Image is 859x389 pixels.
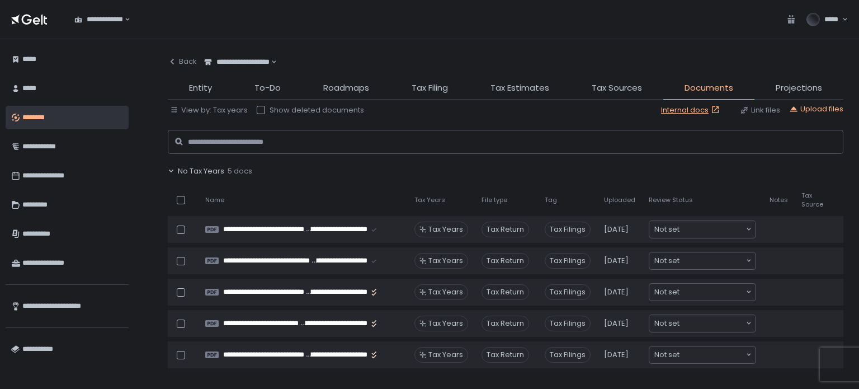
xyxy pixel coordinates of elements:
div: Tax Return [482,347,529,363]
span: Not set [654,287,679,298]
input: Search for option [679,318,745,329]
div: Back [168,57,197,67]
input: Search for option [679,255,745,266]
div: Search for option [197,50,277,74]
span: Entity [189,82,212,95]
span: No Tax Years [178,166,224,176]
div: Search for option [649,315,756,332]
span: 5 docs [228,166,252,176]
span: Tax Years [428,287,463,297]
input: Search for option [123,14,124,25]
span: File type [482,196,507,204]
span: Review Status [649,196,693,204]
div: Search for option [67,8,130,31]
div: Tax Return [482,222,529,237]
span: Projections [776,82,822,95]
span: Notes [770,196,788,204]
div: Tax Return [482,316,529,331]
span: [DATE] [604,256,629,266]
div: Search for option [649,252,756,269]
span: Roadmaps [323,82,369,95]
span: Tag [545,196,557,204]
span: [DATE] [604,287,629,297]
span: Documents [685,82,733,95]
div: Search for option [649,346,756,363]
div: Tax Return [482,253,529,269]
button: Upload files [789,104,843,114]
span: Tax Years [428,318,463,329]
input: Search for option [679,224,745,235]
div: Tax Return [482,284,529,300]
span: Tax Estimates [490,82,549,95]
div: Search for option [649,221,756,238]
button: Back [168,50,197,73]
span: Tax Filings [545,253,591,269]
span: Not set [654,318,679,329]
span: Not set [654,255,679,266]
span: Tax Filing [412,82,448,95]
span: Tax Filings [545,284,591,300]
span: Not set [654,224,679,235]
span: Tax Years [428,350,463,360]
span: [DATE] [604,318,629,329]
span: Tax Years [414,196,445,204]
div: Search for option [649,284,756,301]
span: Not set [654,349,679,360]
button: View by: Tax years [170,105,248,115]
span: Tax Years [428,224,463,235]
span: [DATE] [604,224,629,235]
span: Uploaded [604,196,635,204]
input: Search for option [679,287,745,298]
span: Tax Filings [545,316,591,331]
span: Tax Filings [545,347,591,363]
input: Search for option [679,349,745,360]
span: To-Do [254,82,281,95]
span: Name [205,196,224,204]
a: Internal docs [661,105,722,115]
span: Tax Years [428,256,463,266]
span: Tax Sources [592,82,642,95]
button: Link files [740,105,780,115]
span: Tax Source [801,191,823,208]
span: Tax Filings [545,222,591,237]
span: [DATE] [604,350,629,360]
